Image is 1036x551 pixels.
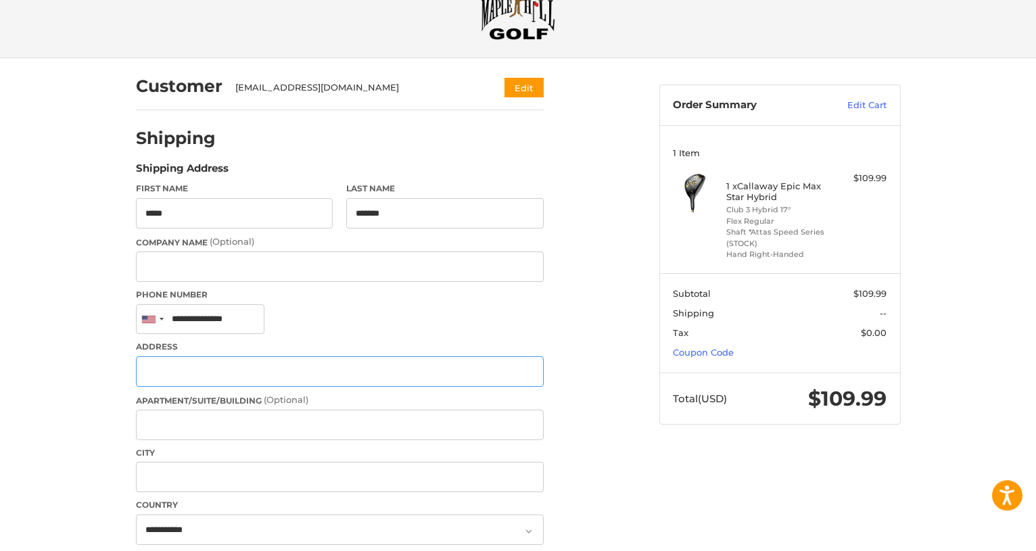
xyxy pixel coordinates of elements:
[136,393,544,407] label: Apartment/Suite/Building
[504,78,544,97] button: Edit
[235,81,478,95] div: [EMAIL_ADDRESS][DOMAIN_NAME]
[346,183,544,195] label: Last Name
[726,226,830,249] li: Shaft *Attas Speed Series (STOCK)
[136,289,544,301] label: Phone Number
[136,183,333,195] label: First Name
[673,347,734,358] a: Coupon Code
[136,76,222,97] h2: Customer
[833,172,887,185] div: $109.99
[673,308,714,318] span: Shipping
[264,394,308,405] small: (Optional)
[853,288,887,299] span: $109.99
[726,204,830,216] li: Club 3 Hybrid 17°
[726,249,830,260] li: Hand Right-Handed
[137,305,168,334] div: United States: +1
[136,161,229,183] legend: Shipping Address
[136,128,216,149] h2: Shipping
[924,514,1036,551] iframe: Google Customer Reviews
[136,447,544,459] label: City
[136,499,544,511] label: Country
[726,216,830,227] li: Flex Regular
[808,386,887,411] span: $109.99
[673,147,887,158] h3: 1 Item
[673,288,711,299] span: Subtotal
[880,308,887,318] span: --
[861,327,887,338] span: $0.00
[136,341,544,353] label: Address
[136,235,544,249] label: Company Name
[210,236,254,247] small: (Optional)
[673,99,818,112] h3: Order Summary
[818,99,887,112] a: Edit Cart
[673,327,688,338] span: Tax
[726,181,830,203] h4: 1 x Callaway Epic Max Star Hybrid
[673,392,727,405] span: Total (USD)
